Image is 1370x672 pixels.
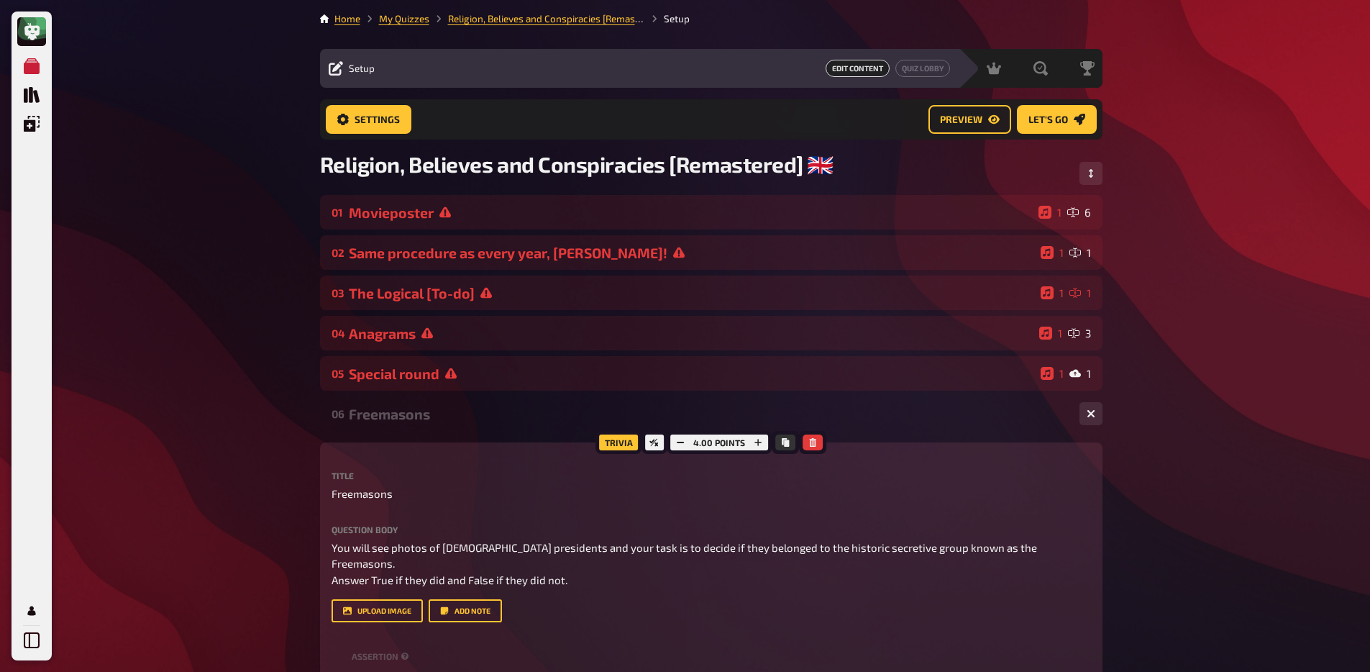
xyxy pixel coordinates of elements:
div: Anagrams [349,325,1033,342]
div: 05 [332,367,343,380]
a: My Quizzes [379,13,429,24]
div: 6 [1067,206,1091,219]
a: Settings [326,105,411,134]
a: Let's go [1017,105,1097,134]
button: Copy [775,435,795,450]
button: upload image [332,599,423,622]
div: 1 [1069,246,1091,259]
a: My Account [17,596,46,625]
a: Religion, Believes and Conspiracies [Remastered] ​🇬🇧​ [448,13,675,24]
div: 1 [1039,327,1062,340]
a: Quiz Library [17,81,46,109]
div: 1 [1069,367,1091,380]
div: 01 [332,206,343,219]
div: 4.00 points [667,431,772,454]
span: Edit Content [826,60,890,77]
small: assertion [352,650,412,663]
span: Setup [349,63,375,74]
div: Trivia [595,431,641,454]
label: Question body [332,525,1091,534]
li: Home [334,12,360,26]
div: Freemasons [349,406,1068,422]
span: Settings [355,115,400,125]
a: My Quizzes [17,52,46,81]
a: Quiz Lobby [895,60,950,77]
div: 3 [1068,327,1091,340]
span: Let's go [1028,115,1068,125]
div: 1 [1041,367,1064,380]
li: My Quizzes [360,12,429,26]
div: The Logical [To-do] [349,285,1035,301]
div: 04 [332,327,343,340]
label: Title [332,471,1091,480]
a: Preview [928,105,1011,134]
span: Freemasons [332,486,393,502]
div: 06 [332,407,343,420]
div: Special round [349,365,1035,382]
div: 1 [1041,286,1064,299]
li: Religion, Believes and Conspiracies [Remastered] ​🇬🇧​ [429,12,645,26]
button: Add note [429,599,502,622]
button: Change Order [1079,162,1102,185]
span: Preview [940,115,982,125]
div: 02 [332,246,343,259]
div: 1 [1038,206,1061,219]
a: Home [334,13,360,24]
div: 1 [1041,246,1064,259]
span: Religion, Believes and Conspiracies [Remastered] ​🇬🇧​ [320,151,834,178]
div: Movieposter [349,204,1033,221]
li: Setup [645,12,690,26]
div: 03 [332,286,343,299]
div: 1 [1069,286,1091,299]
a: Overlays [17,109,46,138]
span: You will see photos of [DEMOGRAPHIC_DATA] presidents and your task is to decide if they belonged ... [332,541,1039,586]
div: Same procedure as every year, [PERSON_NAME]! [349,245,1035,261]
